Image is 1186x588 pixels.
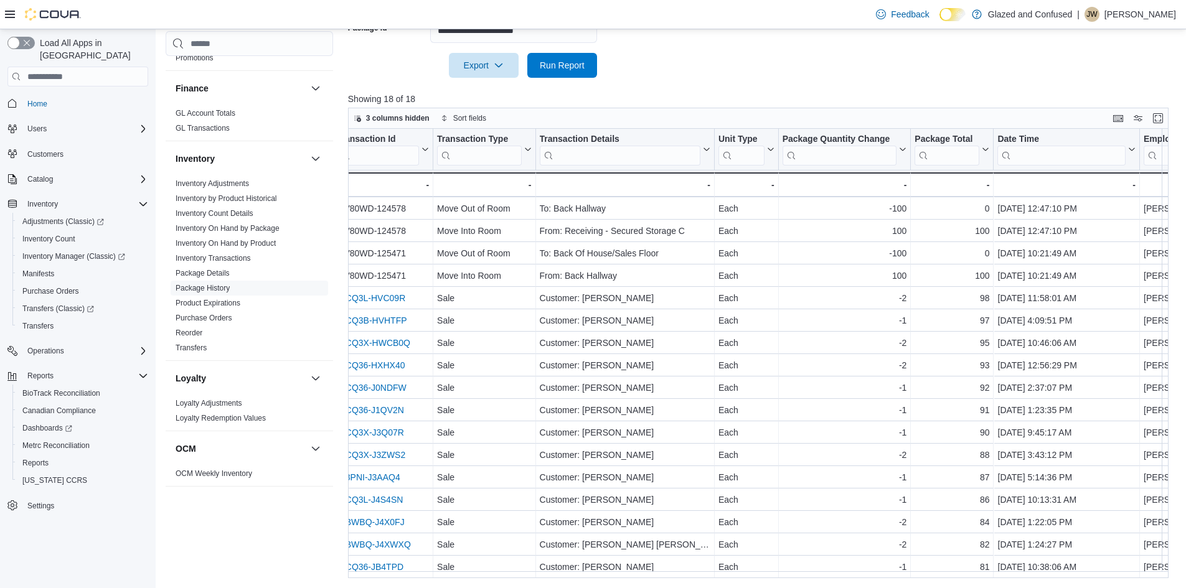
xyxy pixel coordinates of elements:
[176,314,232,322] a: Purchase Orders
[2,195,153,213] button: Inventory
[539,403,710,418] div: Customer: [PERSON_NAME]
[718,492,774,507] div: Each
[782,223,906,238] div: 100
[539,447,710,462] div: Customer: [PERSON_NAME]
[176,224,280,233] a: Inventory On Hand by Package
[437,447,531,462] div: Sale
[166,106,333,141] div: Finance
[176,442,196,455] h3: OCM
[27,371,54,381] span: Reports
[782,268,906,283] div: 100
[782,425,906,440] div: -1
[17,386,105,401] a: BioTrack Reconciliation
[437,134,531,166] button: Transaction Type
[337,293,405,303] a: INCQ3L-HVC09R
[997,223,1136,238] div: [DATE] 12:47:10 PM
[539,201,710,216] div: To: Back Hallway
[176,268,230,278] span: Package Details
[539,134,700,166] div: Transaction Details
[782,403,906,418] div: -1
[782,134,897,146] div: Package Quantity Change
[337,360,405,370] a: INCQ36-HXHX40
[17,319,148,334] span: Transfers
[997,246,1136,261] div: [DATE] 10:21:49 AM
[997,201,1136,216] div: [DATE] 12:47:10 PM
[437,177,531,192] div: -
[12,213,153,230] a: Adjustments (Classic)
[17,455,148,470] span: Reports
[17,421,77,436] a: Dashboards
[22,121,148,136] span: Users
[337,405,404,415] a: INCQ36-J1QV2N
[997,358,1136,373] div: [DATE] 12:56:29 PM
[718,335,774,350] div: Each
[539,470,710,485] div: Customer: [PERSON_NAME]
[437,470,531,485] div: Sale
[176,329,202,337] a: Reorder
[915,470,989,485] div: 87
[782,134,897,166] div: Package Quantity Change
[915,268,989,283] div: 100
[17,231,80,246] a: Inventory Count
[997,403,1136,418] div: [DATE] 1:23:35 PM
[176,124,230,133] a: GL Transactions
[176,82,209,95] h3: Finance
[17,319,59,334] a: Transfers
[176,269,230,278] a: Package Details
[366,113,430,123] span: 3 columns hidden
[337,517,405,527] a: INBWBQ-J4X0FJ
[2,120,153,138] button: Users
[17,438,95,453] a: Metrc Reconciliation
[176,152,215,165] h3: Inventory
[27,501,54,511] span: Settings
[437,291,531,306] div: Sale
[176,469,252,478] a: OCM Weekly Inventory
[437,201,531,216] div: Move Out of Room
[539,537,710,552] div: Customer: [PERSON_NAME] [PERSON_NAME]
[176,442,306,455] button: OCM
[176,152,306,165] button: Inventory
[782,537,906,552] div: -2
[12,454,153,472] button: Reports
[539,223,710,238] div: From: Receiving - Secured Storage C
[1104,7,1176,22] p: [PERSON_NAME]
[176,194,277,203] span: Inventory by Product Historical
[176,413,266,423] span: Loyalty Redemption Values
[176,179,249,188] a: Inventory Adjustments
[782,313,906,328] div: -1
[308,497,323,511] button: Pricing
[22,498,59,513] a: Settings
[17,266,59,281] a: Manifests
[437,223,531,238] div: Move Into Room
[437,335,531,350] div: Sale
[997,268,1136,283] div: [DATE] 10:21:49 AM
[718,177,774,192] div: -
[176,238,276,248] span: Inventory On Hand by Product
[782,515,906,530] div: -2
[718,380,774,395] div: Each
[337,338,410,348] a: INCQ3X-HWCB0Q
[22,368,59,383] button: Reports
[915,223,989,238] div: 100
[997,380,1136,395] div: [DATE] 2:37:07 PM
[176,254,251,263] a: Inventory Transactions
[12,419,153,437] a: Dashboards
[17,301,99,316] a: Transfers (Classic)
[915,246,989,261] div: 0
[22,172,58,187] button: Catalog
[718,134,765,166] div: Unit Type
[915,134,979,166] div: Package Total
[176,298,240,308] span: Product Expirations
[12,265,153,282] button: Manifests
[176,108,235,118] span: GL Account Totals
[997,313,1136,328] div: [DATE] 4:09:51 PM
[337,201,429,216] div: MV80WD-124578
[17,403,148,418] span: Canadian Compliance
[337,246,429,261] div: MV80WD-125471
[1111,111,1126,126] button: Keyboard shortcuts
[166,466,333,486] div: OCM
[718,291,774,306] div: Each
[782,358,906,373] div: -2
[782,177,906,192] div: -
[176,239,276,248] a: Inventory On Hand by Product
